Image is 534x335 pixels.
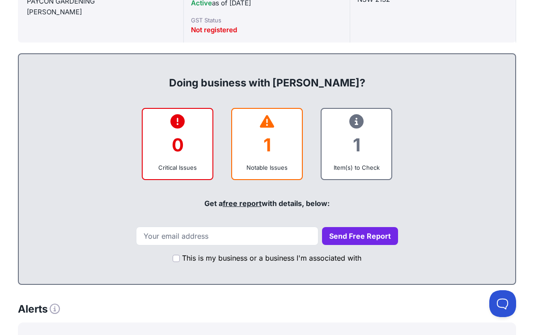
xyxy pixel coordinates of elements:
div: [PERSON_NAME] [27,7,174,17]
span: Get a with details, below: [204,199,330,208]
label: This is my business or a business I'm associated with [182,253,361,263]
div: Doing business with [PERSON_NAME]? [28,61,506,90]
a: free report [223,199,262,208]
h3: Alerts [18,303,60,316]
input: Your email address [136,227,318,245]
iframe: Toggle Customer Support [489,290,516,317]
div: GST Status [191,16,342,25]
div: Notable Issues [239,163,295,172]
div: 1 [239,127,295,163]
span: Not registered [191,26,237,34]
button: Send Free Report [322,227,398,245]
div: Critical Issues [150,163,205,172]
div: 1 [329,127,384,163]
div: 0 [150,127,205,163]
div: Item(s) to Check [329,163,384,172]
